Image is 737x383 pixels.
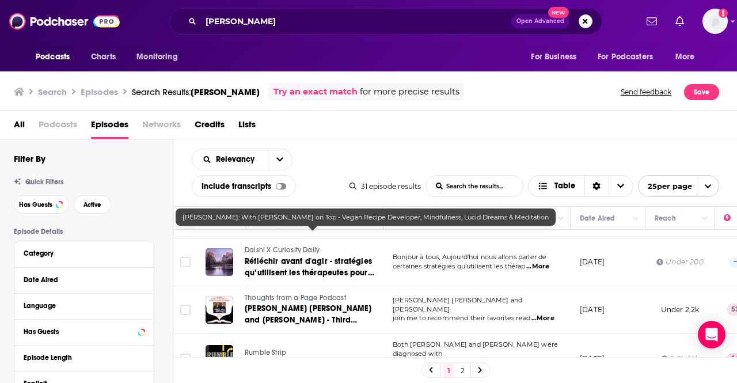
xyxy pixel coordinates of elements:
span: [PERSON_NAME] [PERSON_NAME] and [PERSON_NAME] [393,296,522,313]
span: Podcasts [39,115,77,139]
div: 9.5k-14k [661,354,698,363]
button: Show profile menu [702,9,728,34]
div: Under 200 [656,257,704,267]
button: open menu [590,46,670,68]
span: Networks [142,115,181,139]
span: Under 2.2k [661,305,700,314]
span: for more precise results [360,85,459,98]
button: Language [24,298,145,313]
p: Episode Details [14,227,154,236]
span: Toggle select row [180,257,191,267]
a: Daishi X Curiosity Daily [245,245,382,256]
span: Toggle select row [180,354,191,364]
button: Column Actions [554,212,568,226]
span: Has Guests [19,202,52,208]
a: Show notifications dropdown [671,12,689,31]
div: Search Results: [132,86,260,97]
span: Open Advanced [516,18,564,24]
button: Active [74,195,111,214]
span: Table [554,182,575,190]
button: Column Actions [698,212,712,226]
span: join me to recommend their favorites read [393,314,530,322]
h2: Choose List sort [192,149,292,170]
button: Send feedback [617,83,675,101]
a: Show notifications dropdown [642,12,662,31]
button: open menu [268,149,292,170]
div: Search podcasts, credits, & more... [169,8,602,35]
button: Episode Length [24,350,145,365]
div: 31 episode results [349,182,421,191]
img: User Profile [702,9,728,34]
a: Thoughts from a Page Podcast [245,293,382,304]
a: Charts [83,46,123,68]
button: Column Actions [629,212,643,226]
span: Active [83,202,101,208]
button: open menu [128,46,192,68]
span: Thoughts from a Page Podcast [245,294,346,302]
span: Quick Filters [25,178,63,186]
button: open menu [523,46,591,68]
input: Search podcasts, credits, & more... [201,12,511,31]
button: Save [684,84,719,100]
span: Monitoring [136,49,177,65]
span: Relevancy [216,156,259,164]
div: Language [24,302,137,310]
span: For Business [531,49,576,65]
h2: Filter By [14,153,45,164]
button: Has Guests [14,195,69,214]
span: 25 per page [639,177,692,195]
span: Podcasts [36,49,70,65]
div: Reach [655,211,676,225]
a: 2 [457,363,468,377]
span: [PERSON_NAME] [PERSON_NAME] and [PERSON_NAME] - Third Quarter 2025 Recommended Reads [245,304,381,336]
p: [DATE] [580,305,605,314]
div: Has Guests [24,328,135,336]
a: Lists [238,115,256,139]
a: Try an exact match [273,85,358,98]
span: Bonjour à tous, Aujourd'hui nous allons parler de [393,253,546,261]
button: open menu [667,46,709,68]
span: Rumble Strip [245,348,286,357]
div: Open Intercom Messenger [698,321,725,348]
a: Search Results:[PERSON_NAME] [132,86,260,97]
button: open menu [192,156,268,164]
div: Sort Direction [584,176,609,196]
p: [DATE] [580,354,605,363]
div: Episode Length [24,354,137,362]
span: ...More [531,314,554,323]
span: Charts [91,49,116,65]
p: [DATE] [580,257,605,267]
span: [PERSON_NAME] [191,86,260,97]
span: For Podcasters [598,49,653,65]
a: All [14,115,25,139]
h3: Episodes [81,86,118,97]
img: Podchaser - Follow, Share and Rate Podcasts [9,10,120,32]
h3: Search [38,86,67,97]
a: Réfléchir avant d'agir - stratégies qu’utilisent les thérapeutes pour gérer leur colère Même un p... [245,256,382,279]
a: 1 [443,363,454,377]
div: Date Aired [24,276,137,284]
div: Include transcripts [192,175,296,197]
span: Both [PERSON_NAME] and [PERSON_NAME] were diagnosed with [393,340,558,358]
a: Episodes [91,115,128,139]
a: [PERSON_NAME] [PERSON_NAME] and [PERSON_NAME] - Third Quarter 2025 Recommended Reads [245,303,382,326]
span: certaines stratégies qu’utilisent les thérap [393,262,526,270]
a: Rumble Strip [245,348,382,358]
span: New [548,7,569,18]
button: Category [24,246,145,260]
button: open menu [28,46,85,68]
span: Logged in as megcassidy [702,9,728,34]
button: Has Guests [24,324,145,339]
button: Open AdvancedNew [511,14,569,28]
button: open menu [638,175,719,197]
button: Choose View [528,175,633,197]
a: Credits [195,115,225,139]
div: Date Aired [580,211,615,225]
span: Réfléchir avant d'agir - stratégies qu’utilisent les thérapeutes pour gérer leur colère Même un p... [245,256,374,312]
